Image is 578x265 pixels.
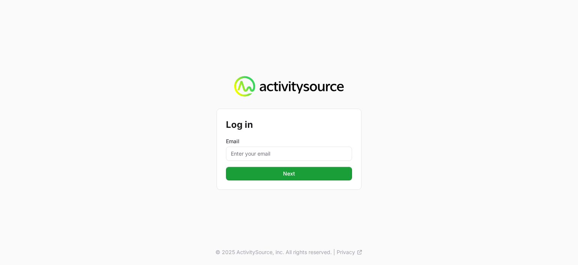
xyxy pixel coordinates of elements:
img: Activity Source [234,76,343,97]
span: Next [283,169,295,178]
label: Email [226,138,352,145]
p: © 2025 ActivitySource, inc. All rights reserved. [215,248,332,256]
span: | [333,248,335,256]
input: Enter your email [226,147,352,161]
h2: Log in [226,118,352,132]
button: Next [226,167,352,180]
a: Privacy [337,248,363,256]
